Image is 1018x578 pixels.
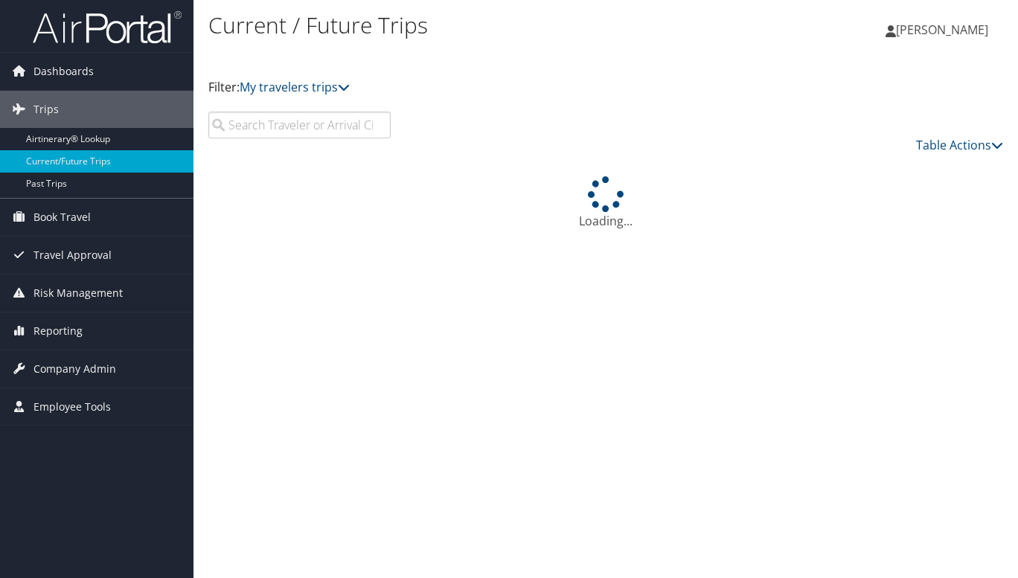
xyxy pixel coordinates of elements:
span: Company Admin [33,350,116,388]
span: Employee Tools [33,388,111,426]
div: Loading... [208,176,1003,230]
a: [PERSON_NAME] [886,7,1003,52]
input: Search Traveler or Arrival City [208,112,391,138]
span: [PERSON_NAME] [896,22,988,38]
img: airportal-logo.png [33,10,182,45]
span: Risk Management [33,274,123,312]
a: My travelers trips [240,79,350,95]
span: Reporting [33,312,83,350]
p: Filter: [208,78,738,97]
span: Dashboards [33,53,94,90]
a: Table Actions [916,137,1003,153]
span: Travel Approval [33,237,112,274]
span: Book Travel [33,199,91,236]
h1: Current / Future Trips [208,10,738,41]
span: Trips [33,91,59,128]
